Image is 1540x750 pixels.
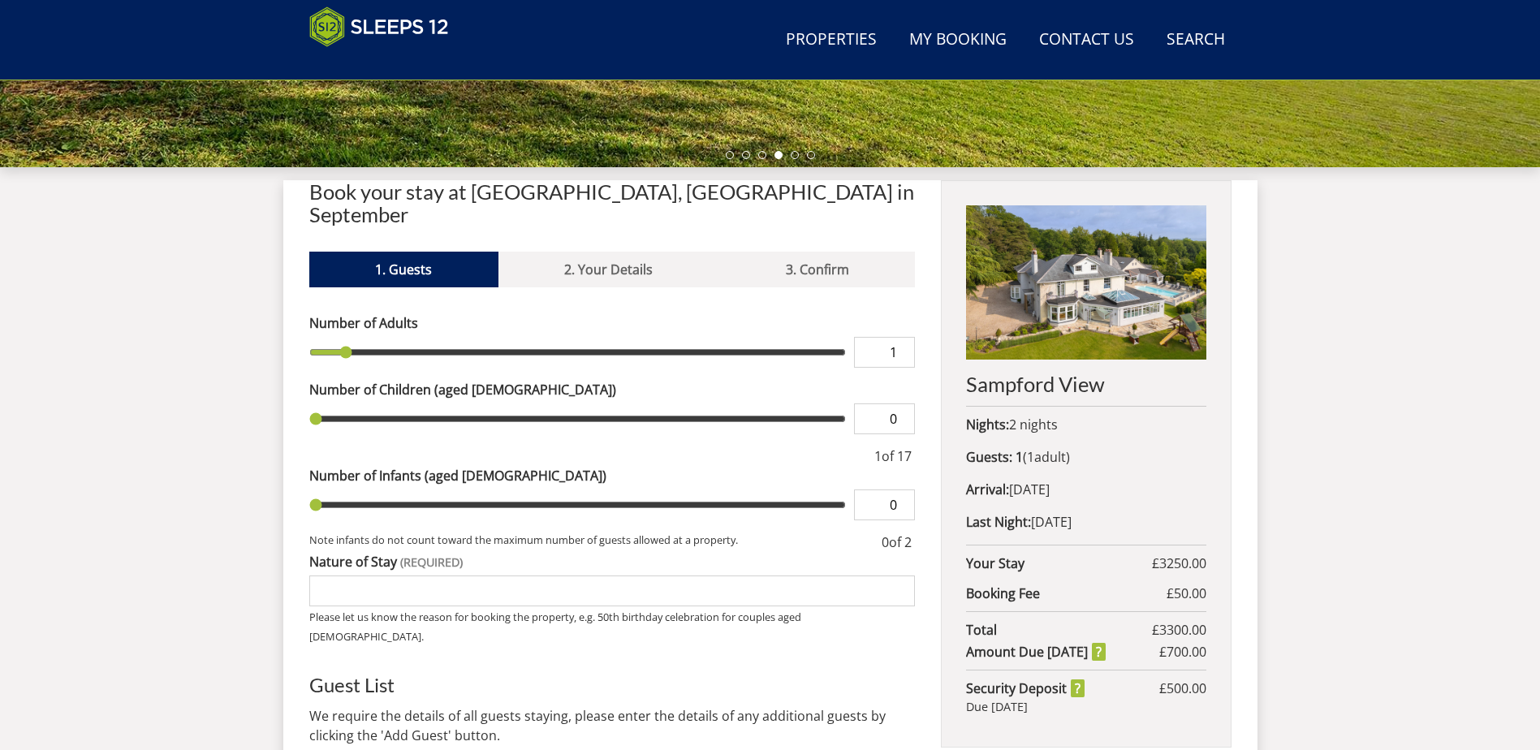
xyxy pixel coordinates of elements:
a: My Booking [903,22,1013,58]
strong: Security Deposit [966,679,1084,698]
a: Properties [779,22,883,58]
a: Search [1160,22,1232,58]
span: 3250.00 [1159,554,1206,572]
p: We require the details of all guests staying, please enter the details of any additional guests b... [309,706,916,745]
span: 50.00 [1174,584,1206,602]
img: Sleeps 12 [309,6,449,47]
a: 3. Confirm [719,252,915,287]
span: £ [1159,642,1206,662]
p: 2 nights [966,415,1206,434]
a: Contact Us [1033,22,1141,58]
strong: Amount Due [DATE] [966,642,1105,662]
a: 2. Your Details [498,252,719,287]
strong: 1 [1016,448,1023,466]
a: 1. Guests [309,252,498,287]
label: Nature of Stay [309,552,916,571]
div: of 17 [871,446,915,466]
span: £ [1152,620,1206,640]
h2: Sampford View [966,373,1206,395]
label: Number of Adults [309,313,916,333]
iframe: Customer reviews powered by Trustpilot [301,57,472,71]
span: 0 [882,533,889,551]
strong: Last Night: [966,513,1031,531]
strong: Nights: [966,416,1009,433]
strong: Guests: [966,448,1012,466]
div: of 2 [878,532,915,552]
span: £ [1167,584,1206,603]
strong: Total [966,620,1151,640]
h3: Guest List [309,675,916,696]
strong: Arrival: [966,481,1009,498]
span: 1 [874,447,882,465]
small: Please let us know the reason for booking the property, e.g. 50th birthday celebration for couple... [309,610,801,644]
span: 1 [1027,448,1034,466]
span: adult [1027,448,1066,466]
p: [DATE] [966,512,1206,532]
span: ( ) [1016,448,1070,466]
div: Due [DATE] [966,698,1206,716]
span: 3300.00 [1159,621,1206,639]
span: 700.00 [1167,643,1206,661]
span: £ [1159,679,1206,698]
span: £ [1152,554,1206,573]
img: An image of 'Sampford View' [966,205,1206,360]
p: [DATE] [966,480,1206,499]
strong: Booking Fee [966,584,1166,603]
label: Number of Children (aged [DEMOGRAPHIC_DATA]) [309,380,916,399]
label: Number of Infants (aged [DEMOGRAPHIC_DATA]) [309,466,916,485]
span: 500.00 [1167,679,1206,697]
strong: Your Stay [966,554,1151,573]
h2: Book your stay at [GEOGRAPHIC_DATA], [GEOGRAPHIC_DATA] in September [309,180,916,226]
small: Note infants do not count toward the maximum number of guests allowed at a property. [309,532,879,552]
